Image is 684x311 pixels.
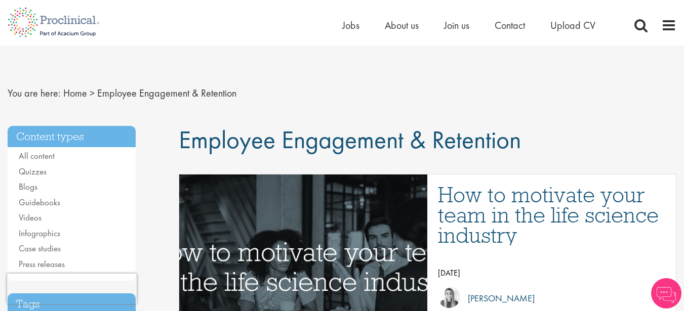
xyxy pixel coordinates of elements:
p: [PERSON_NAME] [460,291,535,306]
a: Videos [19,212,42,223]
span: You are here: [8,86,61,100]
a: Guidebooks [19,197,60,208]
h3: Content types [8,126,136,148]
a: Quizzes [19,166,47,177]
a: About us [385,19,419,32]
a: Hannah Burke [PERSON_NAME] [438,286,666,311]
a: Contact [495,19,525,32]
a: Blogs [19,181,37,192]
img: Hannah Burke [438,286,460,308]
a: breadcrumb link [63,86,87,100]
a: Join us [444,19,469,32]
a: Upload CV [550,19,595,32]
span: > [90,86,95,100]
p: [DATE] [438,265,666,281]
a: Infographics [19,228,60,239]
span: Employee Engagement & Retention [97,86,236,100]
a: Jobs [342,19,359,32]
iframe: reCAPTCHA [7,274,137,304]
a: Case studies [19,243,61,254]
span: Employee Engagement & Retention [179,123,521,156]
a: How to motivate your team in the life science industry [438,185,666,245]
a: All content [19,150,55,161]
a: Press releases [19,258,65,270]
img: Chatbot [651,278,681,308]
